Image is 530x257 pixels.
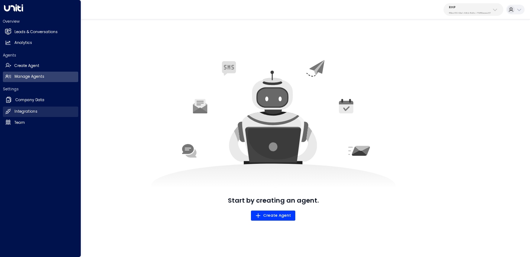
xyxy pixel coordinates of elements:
h2: Team [14,120,25,126]
h2: Integrations [14,109,37,114]
h2: Leads & Conversations [14,29,58,35]
h2: Overview [3,19,78,24]
a: Analytics [3,38,78,48]
h2: Analytics [14,40,32,46]
span: Create Agent [255,212,291,219]
button: Create Agent [251,211,295,221]
p: 85bcf151-53e1-49fd-8d4c-7708fbeee317 [449,12,491,14]
h2: Manage Agents [14,74,44,80]
h2: Agents [3,53,78,58]
h2: Settings [3,86,78,92]
a: Create Agent [3,60,78,71]
h2: Company Data [16,97,44,103]
h2: Create Agent [14,63,39,69]
p: Start by creating an agent. [228,195,319,205]
a: Team [3,117,78,128]
a: Manage Agents [3,72,78,82]
p: RHP [449,5,491,9]
a: Company Data [3,94,78,106]
button: RHP85bcf151-53e1-49fd-8d4c-7708fbeee317 [443,3,503,16]
a: Leads & Conversations [3,27,78,37]
a: Integrations [3,107,78,117]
